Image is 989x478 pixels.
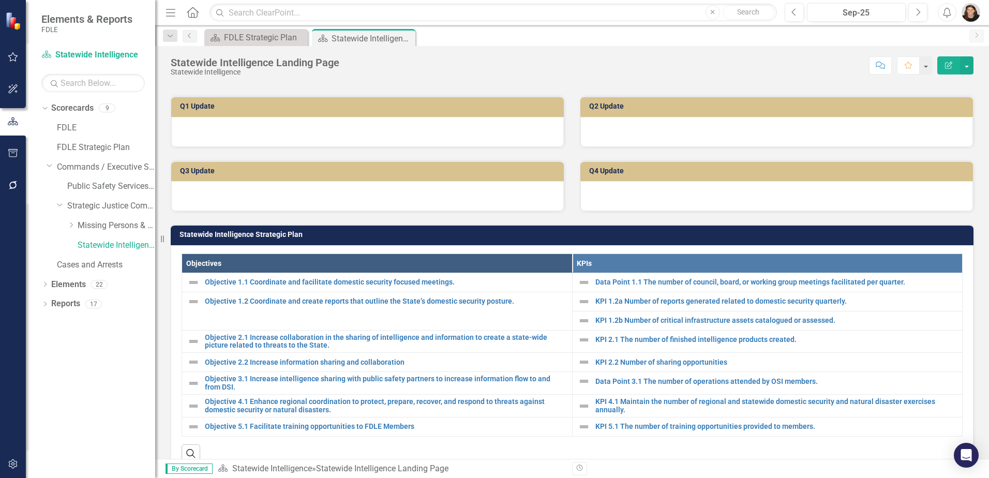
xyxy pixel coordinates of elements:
[595,398,957,414] a: KPI 4.1 Maintain the number of regional and statewide domestic security and natural disaster exer...
[578,356,590,368] img: Not Defined
[224,31,305,44] div: FDLE Strategic Plan
[205,375,567,391] a: Objective 3.1 Increase intelligence sharing with public safety partners to increase information f...
[205,297,567,305] a: Objective 1.2 Coordinate and create reports that outline the State’s domestic security posture.
[723,5,774,20] button: Search
[171,57,339,68] div: Statewide Intelligence Landing Page
[180,102,559,110] h3: Q1 Update
[811,7,902,19] div: Sep-25
[187,377,200,390] img: Not Defined
[572,395,963,417] td: Double-Click to Edit Right Click for Context Menu
[595,378,957,385] a: Data Point 3.1 The number of operations attended by OSI members.
[578,334,590,346] img: Not Defined
[57,122,155,134] a: FDLE
[5,12,23,30] img: ClearPoint Strategy
[595,358,957,366] a: KPI 2.2 Number of sharing opportunities
[57,259,155,271] a: Cases and Arrests
[57,142,155,154] a: FDLE Strategic Plan
[572,353,963,372] td: Double-Click to Edit Right Click for Context Menu
[187,356,200,368] img: Not Defined
[205,358,567,366] a: Objective 2.2 Increase information sharing and collaboration
[67,181,155,192] a: Public Safety Services Command
[595,336,957,343] a: KPI 2.1 The number of finished intelligence products created.
[78,220,155,232] a: Missing Persons & Offender Enforcement
[589,167,968,175] h3: Q4 Update
[332,32,413,45] div: Statewide Intelligence Landing Page
[578,315,590,327] img: Not Defined
[232,464,312,473] a: Statewide Intelligence
[595,278,957,286] a: Data Point 1.1 The number of council, board, or working group meetings facilitated per quarter.
[572,311,963,330] td: Double-Click to Edit Right Click for Context Menu
[205,278,567,286] a: Objective 1.1 Coordinate and facilitate domestic security focused meetings.
[182,273,573,292] td: Double-Click to Edit Right Click for Context Menu
[578,295,590,308] img: Not Defined
[57,161,155,173] a: Commands / Executive Support Branch
[589,102,968,110] h3: Q2 Update
[954,443,979,468] div: Open Intercom Messenger
[180,167,559,175] h3: Q3 Update
[205,423,567,430] a: Objective 5.1 Facilitate training opportunities to FDLE Members
[962,3,980,22] img: Linda Infinger
[572,330,963,353] td: Double-Click to Edit Right Click for Context Menu
[171,68,339,76] div: Statewide Intelligence
[205,398,567,414] a: Objective 4.1 Enhance regional coordination to protect, prepare, recover, and respond to threats ...
[187,295,200,308] img: Not Defined
[187,400,200,412] img: Not Defined
[182,292,573,330] td: Double-Click to Edit Right Click for Context Menu
[578,400,590,412] img: Not Defined
[209,4,777,22] input: Search ClearPoint...
[41,13,132,25] span: Elements & Reports
[91,280,108,289] div: 22
[572,372,963,395] td: Double-Click to Edit Right Click for Context Menu
[595,297,957,305] a: KPI 1.2a Number of reports generated related to domestic security quarterly.
[316,464,448,473] div: Statewide Intelligence Landing Page
[166,464,213,474] span: By Scorecard
[572,417,963,436] td: Double-Click to Edit Right Click for Context Menu
[807,3,906,22] button: Sep-25
[51,298,80,310] a: Reports
[182,372,573,395] td: Double-Click to Edit Right Click for Context Menu
[99,104,115,113] div: 9
[578,375,590,387] img: Not Defined
[572,273,963,292] td: Double-Click to Edit Right Click for Context Menu
[41,49,145,61] a: Statewide Intelligence
[578,276,590,289] img: Not Defined
[182,330,573,353] td: Double-Click to Edit Right Click for Context Menu
[737,8,759,16] span: Search
[187,276,200,289] img: Not Defined
[595,423,957,430] a: KPI 5.1 The number of training opportunities provided to members.
[218,463,564,475] div: »
[182,417,573,436] td: Double-Click to Edit Right Click for Context Menu
[182,395,573,417] td: Double-Click to Edit Right Click for Context Menu
[187,421,200,433] img: Not Defined
[51,102,94,114] a: Scorecards
[182,353,573,372] td: Double-Click to Edit Right Click for Context Menu
[67,200,155,212] a: Strategic Justice Command
[578,421,590,433] img: Not Defined
[51,279,86,291] a: Elements
[85,300,102,308] div: 17
[41,25,132,34] small: FDLE
[78,240,155,251] a: Statewide Intelligence
[595,317,957,324] a: KPI 1.2b Number of critical infrastructure assets catalogued or assessed.
[41,74,145,92] input: Search Below...
[205,334,567,350] a: Objective 2.1 Increase collaboration in the sharing of intelligence and information to create a s...
[179,231,968,238] h3: Statewide Intelligence Strategic Plan
[572,292,963,311] td: Double-Click to Edit Right Click for Context Menu
[187,335,200,348] img: Not Defined
[207,31,305,44] a: FDLE Strategic Plan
